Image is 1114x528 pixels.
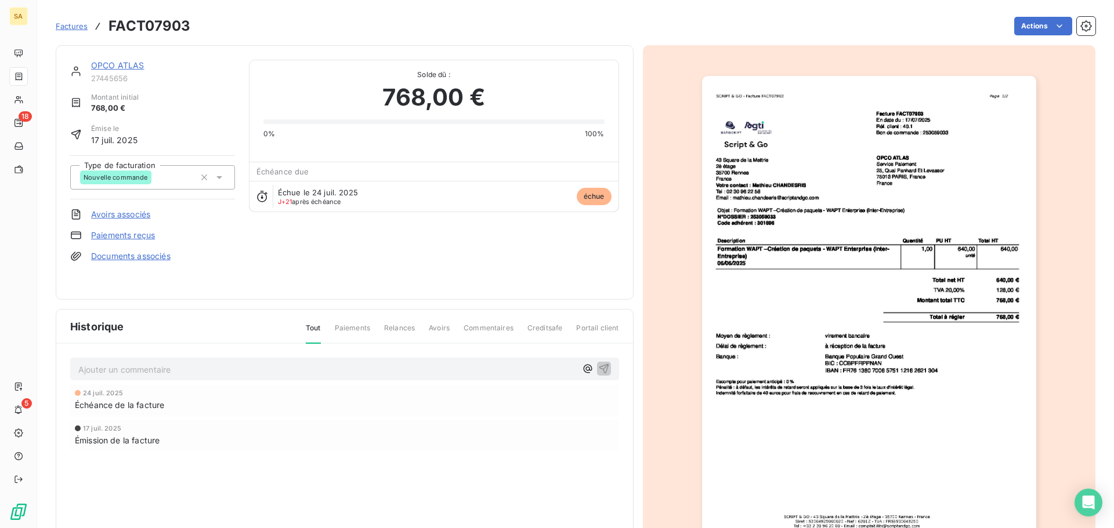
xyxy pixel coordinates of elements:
[56,21,88,31] span: Factures
[278,198,341,205] span: après échéance
[19,111,32,122] span: 18
[91,92,139,103] span: Montant initial
[75,399,164,411] span: Échéance de la facture
[9,7,28,26] div: SA
[464,323,513,343] span: Commentaires
[83,425,121,432] span: 17 juil. 2025
[384,323,415,343] span: Relances
[1075,489,1102,516] div: Open Intercom Messenger
[91,209,150,220] a: Avoirs associés
[108,16,190,37] h3: FACT07903
[9,114,27,132] a: 18
[576,323,619,343] span: Portail client
[527,323,563,343] span: Creditsafe
[335,323,370,343] span: Paiements
[83,389,123,396] span: 24 juil. 2025
[91,230,155,241] a: Paiements reçus
[1014,17,1072,35] button: Actions
[91,103,139,114] span: 768,00 €
[91,74,235,83] span: 27445656
[91,250,171,262] a: Documents associés
[429,323,450,343] span: Avoirs
[306,323,321,344] span: Tout
[56,20,88,32] a: Factures
[91,60,144,70] a: OPCO ATLAS
[9,502,28,521] img: Logo LeanPay
[21,398,32,409] span: 5
[585,129,605,139] span: 100%
[70,319,124,334] span: Historique
[91,134,138,146] span: 17 juil. 2025
[263,70,605,80] span: Solde dû :
[75,434,160,446] span: Émission de la facture
[577,188,612,205] span: échue
[84,174,148,181] span: Nouvelle commande
[382,80,484,115] span: 768,00 €
[278,198,292,206] span: J+21
[256,167,309,176] span: Échéance due
[91,123,138,134] span: Émise le
[278,188,358,197] span: Échue le 24 juil. 2025
[263,129,275,139] span: 0%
